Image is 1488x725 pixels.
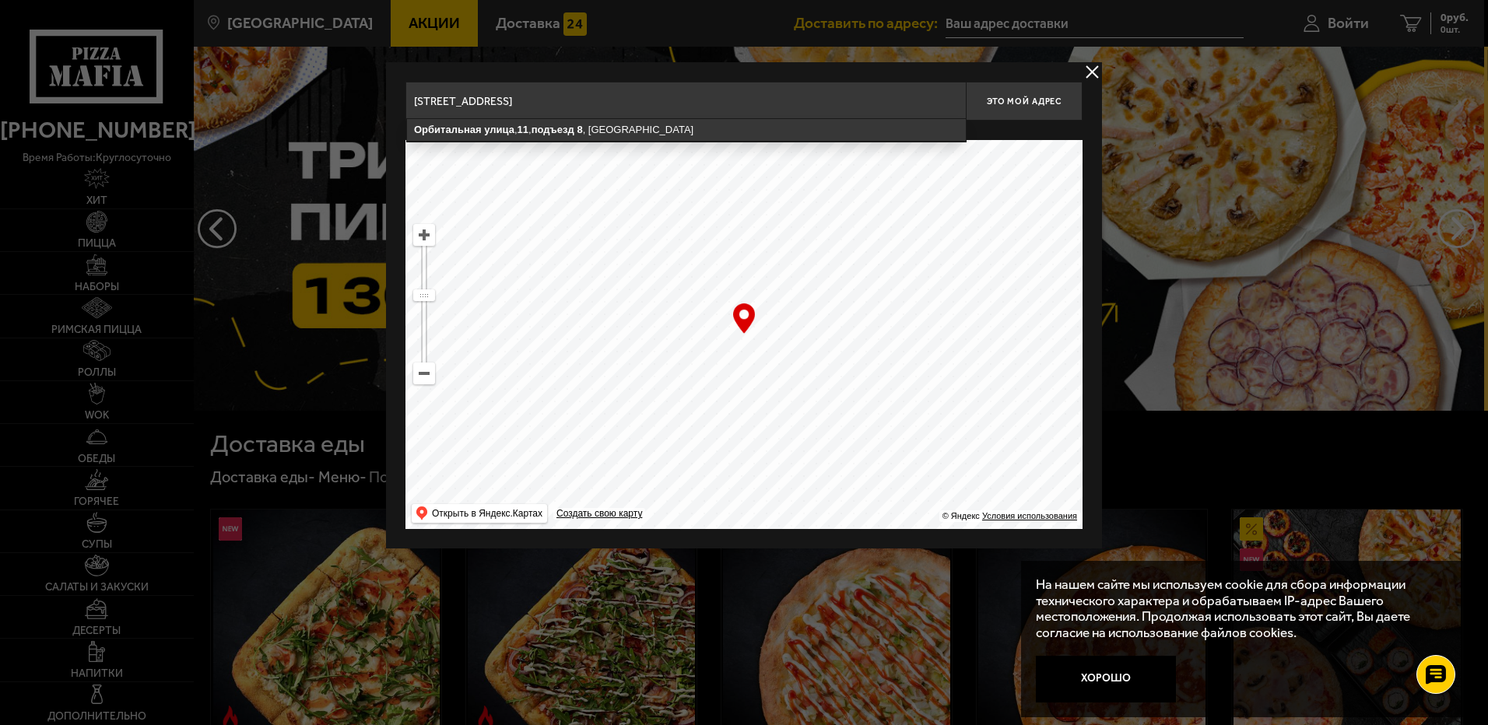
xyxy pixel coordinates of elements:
ymaps: Открыть в Яндекс.Картах [432,504,542,523]
a: Условия использования [982,511,1077,520]
ymaps: улица [484,124,514,135]
a: Создать свою карту [553,508,645,520]
span: Это мой адрес [987,96,1062,107]
p: На нашем сайте мы используем cookie для сбора информации технического характера и обрабатываем IP... [1036,576,1442,641]
ymaps: 8 [577,124,582,135]
input: Введите адрес доставки [405,82,966,121]
button: Это мой адрес [966,82,1083,121]
ymaps: Орбитальная [414,124,482,135]
ymaps: © Яндекс [942,511,980,520]
ymaps: Открыть в Яндекс.Картах [412,504,547,523]
ymaps: 11 [518,124,528,135]
button: delivery type [1083,62,1102,82]
ymaps: подъезд [532,124,574,135]
button: Хорошо [1036,656,1175,702]
p: По вашему адресу доставка не осуществляется [405,124,676,137]
ymaps: , , , [GEOGRAPHIC_DATA] [407,119,966,141]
